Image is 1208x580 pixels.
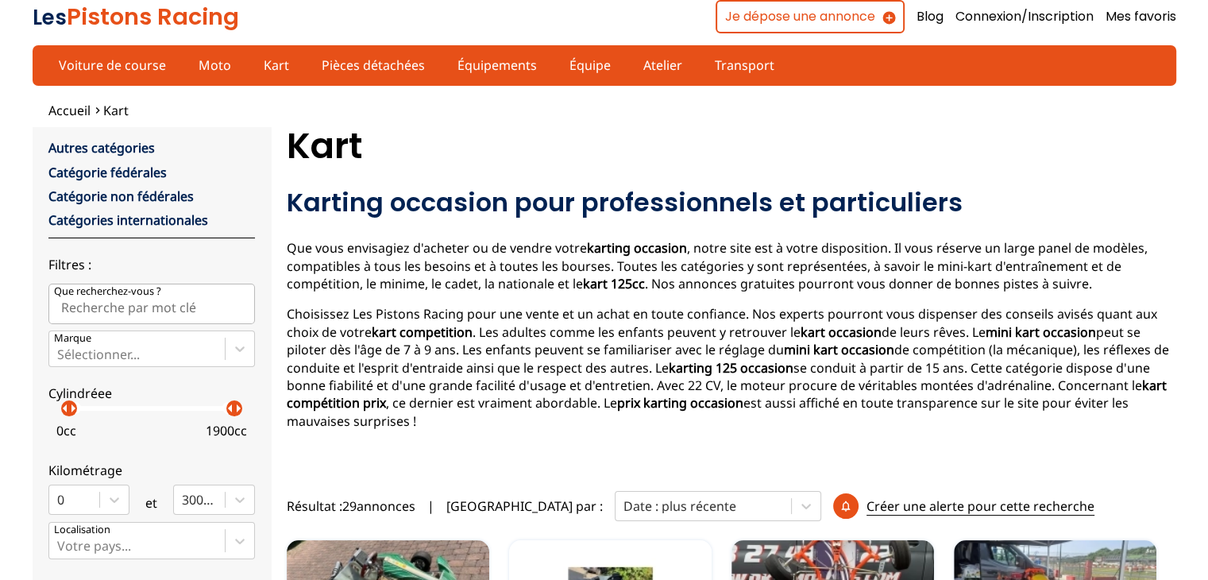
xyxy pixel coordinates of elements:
[54,523,110,537] p: Localisation
[669,359,793,377] strong: karting 125 occasion
[427,497,434,515] span: |
[287,497,415,515] span: Résultat : 29 annonces
[33,1,239,33] a: LesPistons Racing
[54,331,91,346] p: Marque
[57,493,60,507] input: 0
[633,52,693,79] a: Atelier
[33,3,67,32] span: Les
[311,52,435,79] a: Pièces détachées
[221,399,240,418] p: arrow_left
[917,8,944,25] a: Blog
[103,102,129,119] a: Kart
[587,239,687,257] strong: karting occasion
[1106,8,1176,25] a: Mes favoris
[447,52,547,79] a: Équipements
[48,462,255,479] p: Kilométrage
[57,347,60,362] input: MarqueSélectionner...
[145,494,157,512] p: et
[446,497,603,515] p: [GEOGRAPHIC_DATA] par :
[287,377,1167,412] strong: kart compétition prix
[784,341,894,358] strong: mini kart occasion
[866,497,1094,516] p: Créer une alerte pour cette recherche
[48,52,176,79] a: Voiture de course
[955,8,1094,25] a: Connexion/Inscription
[559,52,621,79] a: Équipe
[48,102,91,119] a: Accueil
[48,188,194,205] a: Catégorie non fédérales
[206,422,247,439] p: 1900 cc
[287,127,1176,165] h1: Kart
[48,139,155,157] a: Autres catégories
[64,399,83,418] p: arrow_right
[253,52,299,79] a: Kart
[54,284,161,299] p: Que recherchez-vous ?
[229,399,248,418] p: arrow_right
[801,323,882,341] strong: kart occasion
[48,164,167,181] a: Catégorie fédérales
[48,256,255,273] p: Filtres :
[188,52,241,79] a: Moto
[986,323,1096,341] strong: mini kart occasion
[56,422,76,439] p: 0 cc
[617,394,743,412] strong: prix karting occasion
[287,239,1176,292] p: Que vous envisagiez d'acheter ou de vendre votre , notre site est à votre disposition. Il vous ré...
[287,305,1176,430] p: Choisissez Les Pistons Racing pour une vente et un achat en toute confiance. Nos experts pourront...
[372,323,473,341] strong: kart competition
[57,539,60,553] input: Votre pays...
[182,493,185,507] input: 300000
[56,399,75,418] p: arrow_left
[704,52,785,79] a: Transport
[48,211,208,229] a: Catégories internationales
[583,275,645,292] strong: kart 125cc
[48,284,255,323] input: Que recherchez-vous ?
[287,187,1176,218] h2: Karting occasion pour professionnels et particuliers
[48,385,255,402] p: Cylindréee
